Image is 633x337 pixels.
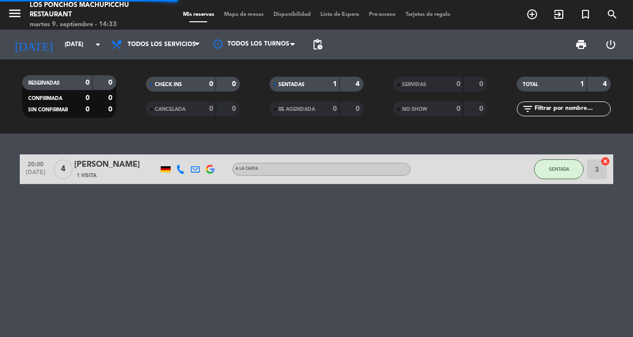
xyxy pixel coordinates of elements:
div: Los Ponchos Machupicchu Restaurant [30,0,151,20]
span: print [575,39,587,50]
div: [PERSON_NAME] [74,158,158,171]
img: google-logo.png [206,165,215,174]
span: Lista de Espera [316,12,364,17]
strong: 0 [333,105,337,112]
strong: 0 [456,81,460,88]
span: 4 [53,159,73,179]
span: Disponibilidad [269,12,316,17]
strong: 0 [86,79,90,86]
strong: 0 [86,95,90,101]
span: 20:00 [23,158,48,169]
i: search [606,8,618,20]
span: Todos los servicios [128,41,196,48]
span: RESERVADAS [28,81,60,86]
i: arrow_drop_down [92,39,104,50]
i: turned_in_not [580,8,591,20]
strong: 0 [356,105,362,112]
i: menu [7,6,22,21]
span: CONFIRMADA [28,96,62,101]
span: Mis reservas [178,12,219,17]
strong: 0 [232,105,238,112]
span: SENTADA [549,166,569,172]
button: menu [7,6,22,24]
span: RE AGENDADA [278,107,315,112]
span: Tarjetas de regalo [401,12,455,17]
button: SENTADA [534,159,584,179]
strong: 0 [108,79,114,86]
span: A la carta [235,167,258,171]
i: add_circle_outline [526,8,538,20]
i: cancel [600,156,610,166]
strong: 0 [232,81,238,88]
span: CANCELADA [155,107,185,112]
span: NO SHOW [402,107,427,112]
i: exit_to_app [553,8,565,20]
i: power_settings_new [605,39,617,50]
strong: 0 [209,81,213,88]
input: Filtrar por nombre... [534,103,610,114]
span: Pre-acceso [364,12,401,17]
span: SERVIDAS [402,82,426,87]
strong: 4 [356,81,362,88]
span: pending_actions [312,39,323,50]
strong: 0 [86,106,90,113]
span: SIN CONFIRMAR [28,107,68,112]
span: TOTAL [523,82,538,87]
strong: 0 [108,106,114,113]
strong: 0 [479,105,485,112]
span: CHECK INS [155,82,182,87]
strong: 4 [603,81,609,88]
strong: 1 [333,81,337,88]
strong: 0 [479,81,485,88]
span: 1 Visita [77,172,96,180]
span: [DATE] [23,169,48,181]
strong: 0 [108,95,114,101]
strong: 0 [209,105,213,112]
strong: 0 [456,105,460,112]
span: SENTADAS [278,82,305,87]
div: martes 9. septiembre - 14:33 [30,20,151,30]
span: Mapa de mesas [219,12,269,17]
div: LOG OUT [596,30,626,59]
i: [DATE] [7,34,60,55]
i: filter_list [522,103,534,115]
strong: 1 [580,81,584,88]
